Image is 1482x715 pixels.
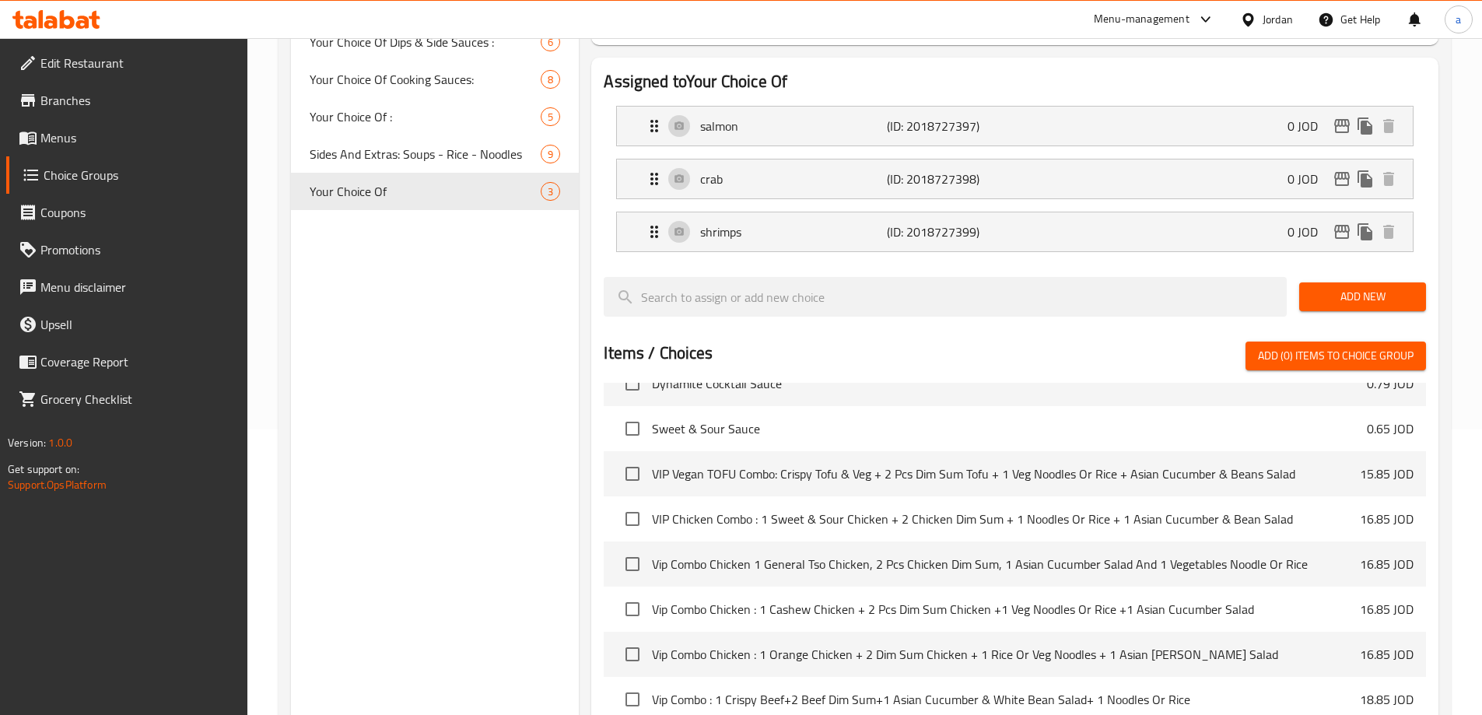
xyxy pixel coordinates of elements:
p: 0 JOD [1288,117,1330,135]
button: Add New [1299,282,1426,311]
span: Select choice [616,503,649,535]
span: Vip Combo Chicken : 1 Cashew Chicken + 2 Pcs Dim Sum Chicken +1 Veg Noodles Or Rice +1 Asian Cucu... [652,600,1360,619]
a: Branches [6,82,247,119]
span: Vip Combo Chicken : 1 Orange Chicken + 2 Dim Sum Chicken + 1 Rice Or Veg Noodles + 1 Asian [PERSO... [652,645,1360,664]
button: edit [1330,220,1354,244]
div: Choices [541,107,560,126]
h2: Items / Choices [604,342,713,365]
span: Grocery Checklist [40,390,235,408]
span: Coupons [40,203,235,222]
h2: Assigned to Your Choice Of [604,70,1426,93]
a: Promotions [6,231,247,268]
p: (ID: 2018727398) [887,170,1011,188]
p: 0.65 JOD [1367,419,1414,438]
li: Expand [604,205,1426,258]
span: Vip Combo : 1 Crispy Beef+2 Beef Dim Sum+1 Asian Cucumber & White Bean Salad+ 1 Noodles Or Rice [652,690,1360,709]
div: Your Choice Of :5 [291,98,580,135]
span: 1.0.0 [48,433,72,453]
div: Choices [541,70,560,89]
button: delete [1377,220,1400,244]
div: Expand [617,159,1413,198]
p: (ID: 2018727397) [887,117,1011,135]
p: 0.79 JOD [1367,374,1414,393]
p: 16.85 JOD [1360,600,1414,619]
span: Upsell [40,315,235,334]
p: shrimps [700,223,886,241]
p: 0 JOD [1288,170,1330,188]
button: duplicate [1354,220,1377,244]
div: Your Choice Of Dips & Side Sauces :6 [291,23,580,61]
span: Menu disclaimer [40,278,235,296]
span: Promotions [40,240,235,259]
li: Expand [604,100,1426,152]
a: Edit Restaurant [6,44,247,82]
a: Upsell [6,306,247,343]
span: Get support on: [8,459,79,479]
span: 5 [541,110,559,124]
span: Vip Combo Chicken 1 General Tso Chicken, 2 Pcs Chicken Dim Sum, 1 Asian Cucumber Salad And 1 Vege... [652,555,1360,573]
a: Choice Groups [6,156,247,194]
span: Select choice [616,367,649,400]
div: Expand [617,212,1413,251]
span: 6 [541,35,559,50]
li: Expand [604,152,1426,205]
div: Jordan [1263,11,1293,28]
p: 0 JOD [1288,223,1330,241]
p: 18.85 JOD [1360,690,1414,709]
div: Expand [617,107,1413,145]
span: VIP Chicken Combo : 1 Sweet & Sour Chicken + 2 Chicken Dim Sum + 1 Noodles Or Rice + 1 Asian Cucu... [652,510,1360,528]
span: Version: [8,433,46,453]
span: Your Choice Of Cooking Sauces: [310,70,541,89]
span: Your Choice Of Dips & Side Sauces : [310,33,541,51]
a: Menus [6,119,247,156]
span: a [1456,11,1461,28]
div: Choices [541,33,560,51]
div: Menu-management [1094,10,1189,29]
input: search [604,277,1287,317]
a: Menu disclaimer [6,268,247,306]
button: duplicate [1354,167,1377,191]
button: edit [1330,114,1354,138]
span: Coverage Report [40,352,235,371]
span: Your Choice Of : [310,107,541,126]
span: Branches [40,91,235,110]
button: delete [1377,114,1400,138]
a: Coverage Report [6,343,247,380]
span: Select choice [616,638,649,671]
button: Add (0) items to choice group [1246,342,1426,370]
p: 16.85 JOD [1360,510,1414,528]
div: Sides And Extras: Soups - Rice - Noodles9 [291,135,580,173]
div: Your Choice Of3 [291,173,580,210]
span: Add New [1312,287,1414,307]
span: Select choice [616,457,649,490]
a: Grocery Checklist [6,380,247,418]
div: Choices [541,182,560,201]
span: Your Choice Of [310,182,541,201]
span: Select choice [616,412,649,445]
p: salmon [700,117,886,135]
div: Choices [541,145,560,163]
span: Edit Restaurant [40,54,235,72]
span: 3 [541,184,559,199]
span: Dynamite Cocktail Sauce [652,374,1367,393]
button: delete [1377,167,1400,191]
span: Add (0) items to choice group [1258,346,1414,366]
p: 15.85 JOD [1360,464,1414,483]
span: Choice Groups [44,166,235,184]
p: crab [700,170,886,188]
button: duplicate [1354,114,1377,138]
span: Sides And Extras: Soups - Rice - Noodles [310,145,541,163]
span: 9 [541,147,559,162]
span: VIP Vegan TOFU Combo: Crispy Tofu & Veg + 2 Pcs Dim Sum Tofu + 1 Veg Noodles Or Rice + Asian Cucu... [652,464,1360,483]
p: 16.85 JOD [1360,555,1414,573]
div: Your Choice Of Cooking Sauces:8 [291,61,580,98]
span: Select choice [616,548,649,580]
p: 16.85 JOD [1360,645,1414,664]
span: 8 [541,72,559,87]
span: Menus [40,128,235,147]
a: Coupons [6,194,247,231]
button: edit [1330,167,1354,191]
a: Support.OpsPlatform [8,475,107,495]
span: Sweet & Sour Sauce [652,419,1367,438]
p: (ID: 2018727399) [887,223,1011,241]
